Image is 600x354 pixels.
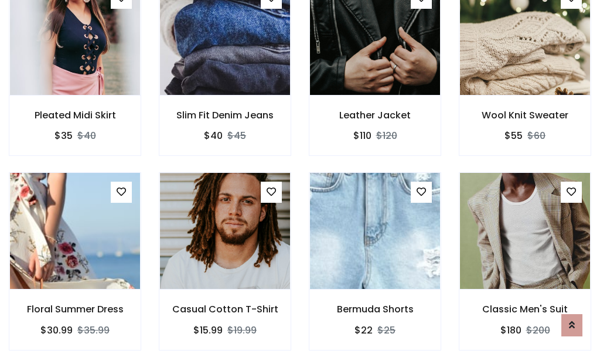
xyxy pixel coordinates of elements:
h6: Bermuda Shorts [309,304,441,315]
h6: $40 [204,130,223,141]
h6: Slim Fit Denim Jeans [159,110,291,121]
del: $120 [376,129,397,142]
h6: $22 [354,325,373,336]
h6: $15.99 [193,325,223,336]
del: $200 [526,324,550,337]
h6: Wool Knit Sweater [459,110,591,121]
h6: $110 [353,130,371,141]
h6: $30.99 [40,325,73,336]
del: $19.99 [227,324,257,337]
del: $35.99 [77,324,110,337]
h6: Leather Jacket [309,110,441,121]
del: $60 [527,129,546,142]
h6: Floral Summer Dress [9,304,141,315]
del: $45 [227,129,246,142]
h6: Casual Cotton T-Shirt [159,304,291,315]
del: $25 [377,324,396,337]
h6: $180 [500,325,521,336]
h6: Pleated Midi Skirt [9,110,141,121]
h6: Classic Men's Suit [459,304,591,315]
del: $40 [77,129,96,142]
h6: $55 [504,130,523,141]
h6: $35 [54,130,73,141]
